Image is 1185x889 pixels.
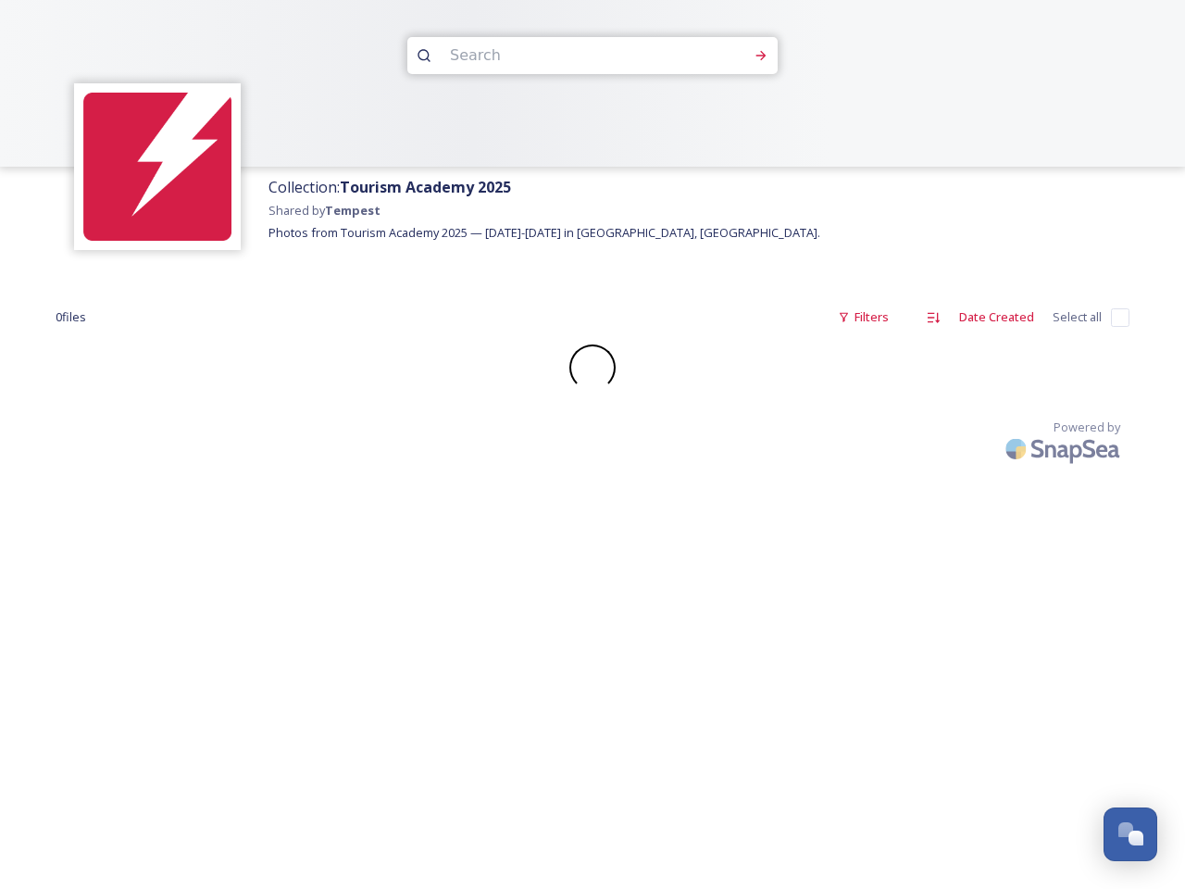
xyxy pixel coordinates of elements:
span: Powered by [1054,419,1120,436]
div: Date Created [950,299,1043,335]
strong: Tempest [325,202,380,219]
img: SnapSea Logo [1000,427,1129,470]
span: 0 file s [56,308,86,326]
span: Photos from Tourism Academy 2025 — [DATE]-[DATE] in [GEOGRAPHIC_DATA], [GEOGRAPHIC_DATA]. [268,224,820,241]
span: Select all [1053,308,1102,326]
div: Filters [829,299,898,335]
strong: Tourism Academy 2025 [340,177,511,197]
span: Collection: [268,177,511,197]
input: Search [441,35,694,76]
button: Open Chat [1104,808,1157,861]
span: Shared by [268,202,380,219]
img: tempest-red-icon-rounded.png [83,93,231,241]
